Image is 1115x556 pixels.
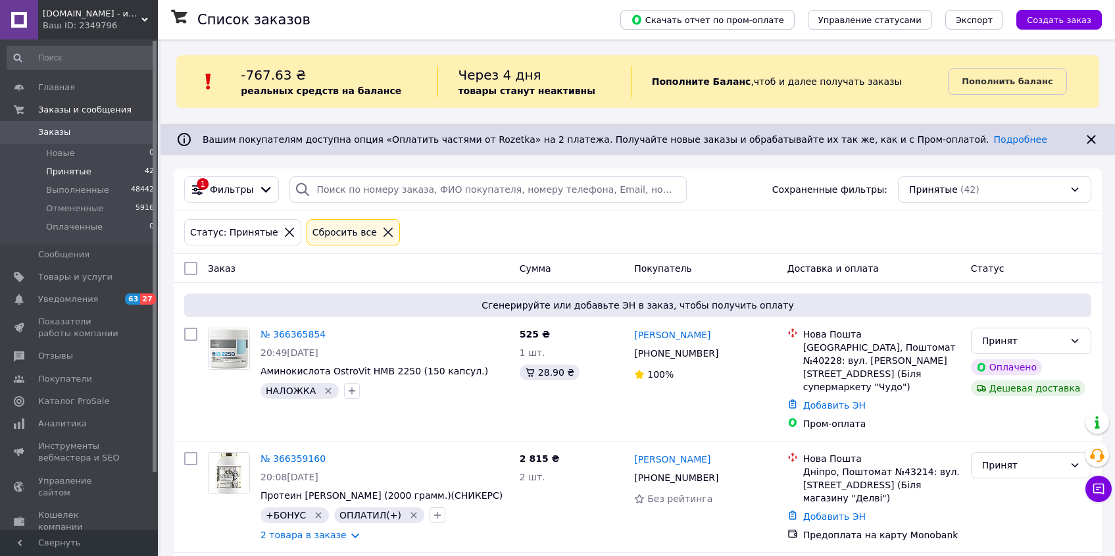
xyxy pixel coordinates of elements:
span: Сгенерируйте или добавьте ЭН в заказ, чтобы получить оплату [189,299,1086,312]
span: -767.63 ₴ [241,67,306,83]
div: Принят [982,458,1064,472]
img: :exclamation: [199,72,218,91]
span: 0 [149,147,154,159]
span: 1 шт. [520,347,545,358]
div: , чтоб и далее получать заказы [632,66,948,97]
div: Дешевая доставка [971,380,1086,396]
span: 2 815 ₴ [520,453,560,464]
span: Статус [971,263,1004,274]
a: Подробнее [994,134,1047,145]
a: [PERSON_NAME] [634,453,710,466]
a: Пополнить баланс [948,68,1066,95]
div: Оплачено [971,359,1042,375]
img: Фото товару [209,328,249,369]
div: Статус: Принятые [187,225,281,240]
span: [PHONE_NUMBER] [634,348,718,359]
b: Пополните Баланс [652,76,751,87]
div: 28.90 ₴ [520,365,580,380]
span: Кошелек компании [38,509,122,533]
input: Поиск [7,46,155,70]
span: Без рейтинга [647,493,712,504]
span: Управление статусами [818,15,922,25]
img: Фото товару [209,453,249,493]
span: Скачать отчет по пром-оплате [631,14,784,26]
button: Экспорт [945,10,1003,30]
div: Принят [982,334,1064,348]
a: Добавить ЭН [803,400,866,411]
span: 20:08[DATE] [260,472,318,482]
h1: Список заказов [197,12,310,28]
span: Отзывы [38,350,73,362]
span: Доставка и оплата [787,263,879,274]
span: Вашим покупателям доступна опция «Оплатить частями от Rozetka» на 2 платежа. Получайте новые зака... [203,134,1047,145]
a: Фото товару [208,452,250,494]
span: 100% [647,369,674,380]
span: Принятые [46,166,91,178]
button: Скачать отчет по пром-оплате [620,10,795,30]
span: Новые [46,147,75,159]
span: Товары и услуги [38,271,112,283]
span: Заказы и сообщения [38,104,132,116]
span: [PHONE_NUMBER] [634,472,718,483]
a: [PERSON_NAME] [634,328,710,341]
span: Через 4 дня [458,67,541,83]
span: Оплаченные [46,221,103,233]
span: Сообщения [38,249,89,261]
button: Чат с покупателем [1085,476,1112,502]
span: Отмененные [46,203,103,215]
div: Сбросить все [310,225,380,240]
b: товары станут неактивны [458,86,595,96]
span: ОПЛАТИЛ(+) [339,510,401,520]
button: Создать заказ [1016,10,1102,30]
svg: Удалить метку [313,510,324,520]
a: Протеин [PERSON_NAME] (2000 грамм.)(СНИКЕРС) [260,490,503,501]
span: 63 [125,293,140,305]
span: Сохраненные фильтры: [772,183,887,196]
div: [GEOGRAPHIC_DATA], Поштомат №40228: вул. [PERSON_NAME][STREET_ADDRESS] (Біля супермаркету "Чудо") [803,341,960,393]
span: 42 [145,166,154,178]
span: Заказы [38,126,70,138]
span: A-Shock.com.ua - интернет магазин спортивного питания [43,8,141,20]
span: Покупатели [38,373,92,385]
a: Аминокислота OstroVit HMB 2250 (150 капсул.) [260,366,488,376]
a: Создать заказ [1003,14,1102,24]
input: Поиск по номеру заказа, ФИО покупателя, номеру телефона, Email, номеру накладной [289,176,687,203]
svg: Удалить метку [323,386,334,396]
span: 0 [149,221,154,233]
span: Сумма [520,263,551,274]
span: Каталог ProSale [38,395,109,407]
button: Управление статусами [808,10,932,30]
div: Предоплата на карту Monobank [803,528,960,542]
span: 5916 [136,203,154,215]
a: № 366365854 [260,329,326,340]
span: Фильтры [210,183,253,196]
span: Заказ [208,263,235,274]
svg: Удалить метку [409,510,419,520]
span: Экспорт [956,15,993,25]
span: (42) [960,184,979,195]
span: 27 [140,293,155,305]
a: № 366359160 [260,453,326,464]
span: 20:49[DATE] [260,347,318,358]
span: Показатели работы компании [38,316,122,340]
span: Создать заказ [1027,15,1091,25]
span: Инструменты вебмастера и SEO [38,440,122,464]
span: +БОНУС [266,510,306,520]
b: реальных средств на балансе [241,86,401,96]
div: Нова Пошта [803,452,960,465]
span: Управление сайтом [38,475,122,499]
b: Пополнить баланс [962,76,1053,86]
div: Ваш ID: 2349796 [43,20,158,32]
div: Нова Пошта [803,328,960,341]
span: 525 ₴ [520,329,550,340]
div: Дніпро, Поштомат №43214: вул. [STREET_ADDRESS] (Біля магазину "Делві") [803,465,960,505]
a: Фото товару [208,328,250,370]
span: Выполненные [46,184,109,196]
span: 48442 [131,184,154,196]
a: 2 товара в заказе [260,530,347,540]
a: Добавить ЭН [803,511,866,522]
div: Пром-оплата [803,417,960,430]
span: 2 шт. [520,472,545,482]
